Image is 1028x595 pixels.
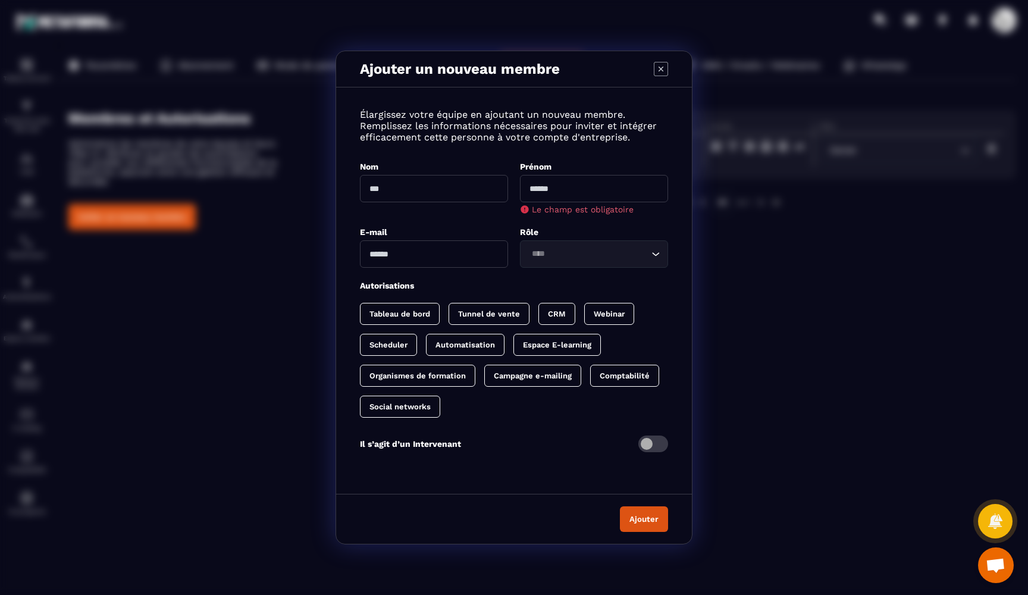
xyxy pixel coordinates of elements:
p: Tableau de bord [369,309,430,318]
p: Comptabilité [600,371,650,380]
button: Ajouter [620,506,668,532]
p: Campagne e-mailing [494,371,572,380]
p: Automatisation [435,340,495,349]
div: Search for option [520,240,668,268]
p: Espace E-learning [523,340,591,349]
p: Organismes de formation [369,371,466,380]
label: E-mail [360,227,387,237]
span: Le champ est obligatoire [532,205,634,214]
input: Search for option [528,248,648,261]
label: Prénom [520,162,551,171]
p: CRM [548,309,566,318]
p: Social networks [369,402,431,411]
p: Il s’agit d’un Intervenant [360,439,461,449]
p: Tunnel de vente [458,309,520,318]
label: Rôle [520,227,538,237]
p: Scheduler [369,340,408,349]
label: Autorisations [360,281,414,290]
p: Ajouter un nouveau membre [360,61,560,77]
label: Nom [360,162,378,171]
div: Ouvrir le chat [978,547,1014,583]
p: Webinar [594,309,625,318]
p: Élargissez votre équipe en ajoutant un nouveau membre. Remplissez les informations nécessaires po... [360,109,668,143]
